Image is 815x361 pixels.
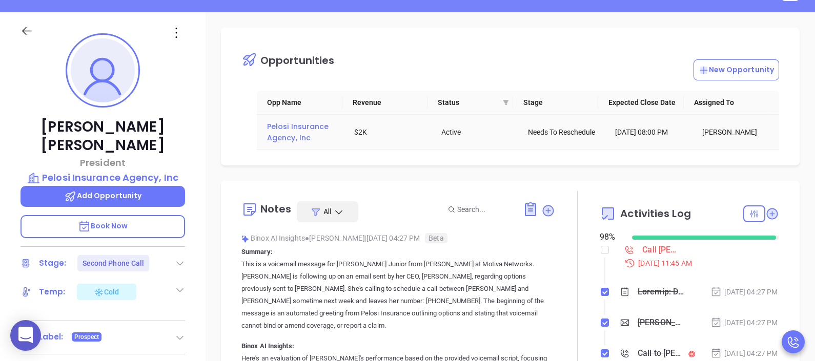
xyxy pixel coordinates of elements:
[710,348,778,359] div: [DATE] 04:27 PM
[94,286,119,298] div: Cold
[642,242,676,258] div: Call [PERSON_NAME] to follow up
[21,156,185,169] p: President
[21,118,185,155] p: [PERSON_NAME] [PERSON_NAME]
[260,55,334,66] div: Opportunities
[71,38,135,102] img: profile-user
[699,65,775,75] p: New Opportunity
[354,126,427,138] div: $2K
[267,121,331,143] a: Pelosi Insurance Agency, Inc
[39,329,64,345] div: Label:
[241,235,249,243] img: svg%3e
[83,255,145,271] div: Second Phone Call
[528,126,601,138] div: Needs To Reschedule
[513,91,599,115] th: Stage
[438,97,499,108] span: Status
[710,317,778,328] div: [DATE] 04:27 PM
[260,204,292,214] div: Notes
[342,91,428,115] th: Revenue
[21,171,185,185] a: Pelosi Insurance Agency, Inc
[710,286,778,298] div: [DATE] 04:27 PM
[441,126,514,138] div: Active
[615,126,688,138] div: [DATE] 08:00 PM
[638,284,684,300] div: Loremip: Dolo si a consectet adipisc eli Seddo Eiusmo Tempor inci Utlaboree do Magnaa Enimadmi. V...
[323,206,331,217] span: All
[39,284,66,300] div: Temp:
[257,91,342,115] th: Opp Name
[620,208,690,219] span: Activities Log
[241,342,294,350] b: Binox AI Insights:
[702,126,775,138] div: [PERSON_NAME]
[39,256,67,271] div: Stage:
[503,99,509,105] span: filter
[241,230,555,246] div: Binox AI Insights [PERSON_NAME] | [DATE] 04:27 PM
[501,95,511,110] span: filter
[457,204,512,215] input: Search...
[64,190,142,201] span: Add Opportunity
[241,248,273,256] b: Summary:
[241,258,555,332] p: This is a voicemail message for [PERSON_NAME] Junior from [PERSON_NAME] at Motiva Networks. [PERS...
[598,91,684,115] th: Expected Close Date
[305,234,310,242] span: ●
[638,346,684,361] div: Call to [PERSON_NAME]
[74,331,99,343] span: Prospect
[684,91,769,115] th: Assigned To
[638,315,684,330] div: [PERSON_NAME], this customer ignored DFS notices and it cost them hundreds per day
[425,233,447,243] span: Beta
[618,258,779,269] div: [DATE] 11:45 AM
[600,231,619,243] div: 98 %
[78,221,128,231] span: Book Now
